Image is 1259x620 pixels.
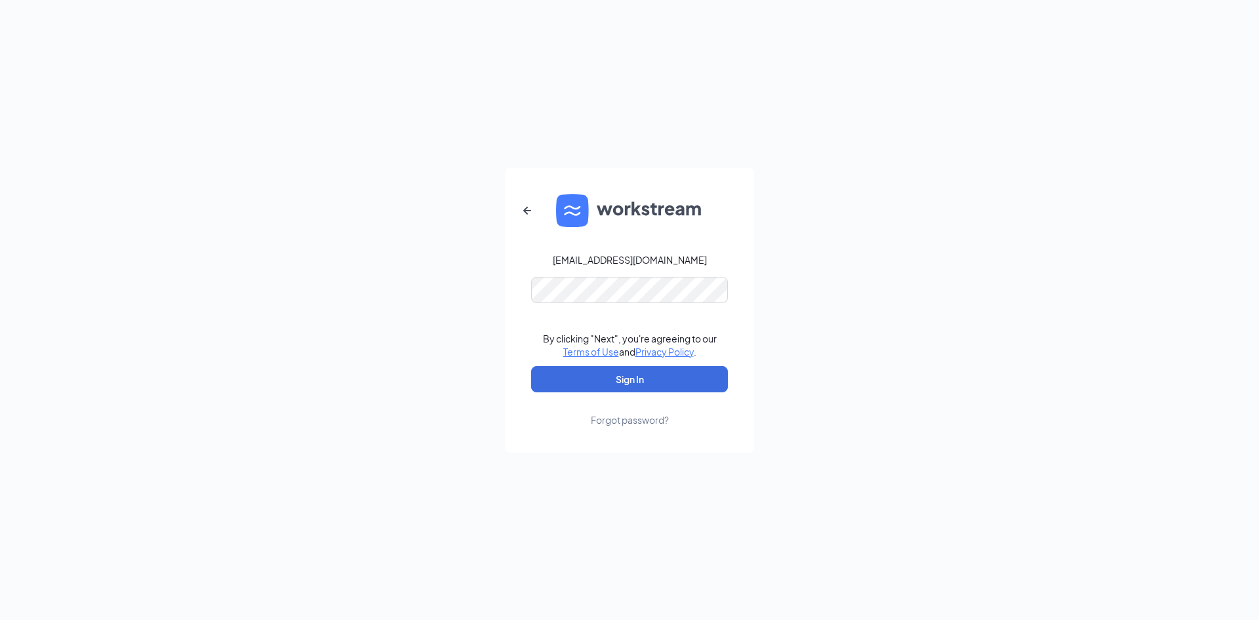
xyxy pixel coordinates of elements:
[543,332,717,358] div: By clicking "Next", you're agreeing to our and .
[591,392,669,426] a: Forgot password?
[556,194,703,227] img: WS logo and Workstream text
[531,366,728,392] button: Sign In
[563,346,619,358] a: Terms of Use
[553,253,707,266] div: [EMAIL_ADDRESS][DOMAIN_NAME]
[511,195,543,226] button: ArrowLeftNew
[519,203,535,218] svg: ArrowLeftNew
[635,346,694,358] a: Privacy Policy
[591,413,669,426] div: Forgot password?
